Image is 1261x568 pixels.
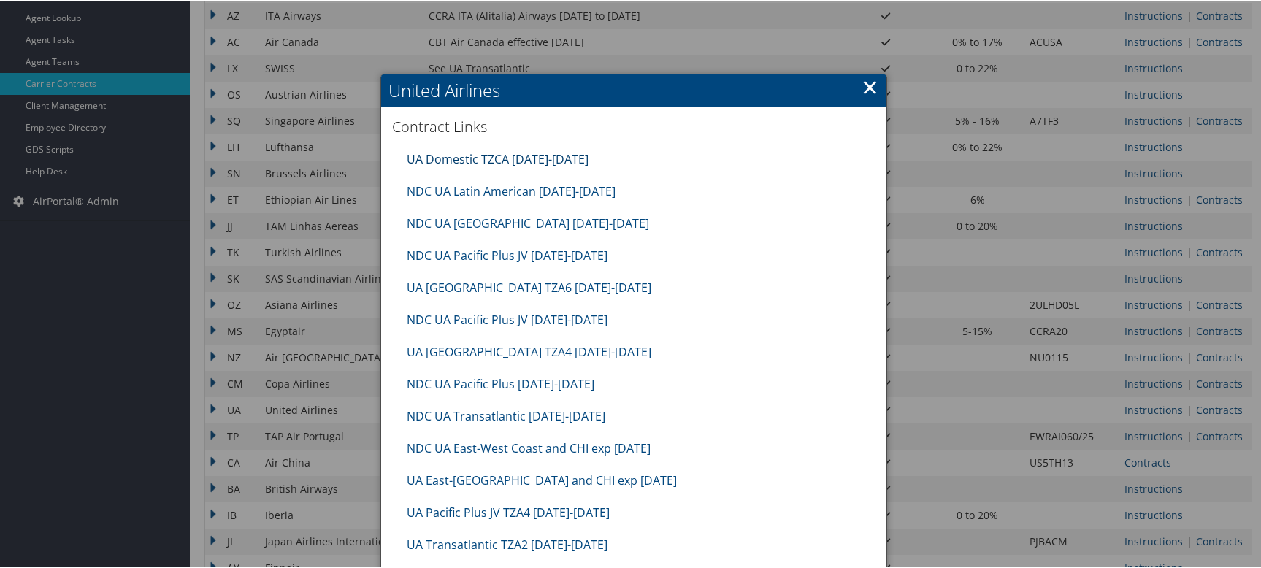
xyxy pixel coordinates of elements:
[407,150,589,166] a: UA Domestic TZCA [DATE]-[DATE]
[407,439,651,455] a: NDC UA East-West Coast and CHI exp [DATE]
[407,407,605,423] a: NDC UA Transatlantic [DATE]-[DATE]
[407,342,651,358] a: UA [GEOGRAPHIC_DATA] TZA4 [DATE]-[DATE]
[407,214,649,230] a: NDC UA [GEOGRAPHIC_DATA] [DATE]-[DATE]
[407,375,594,391] a: NDC UA Pacific Plus [DATE]-[DATE]
[407,246,607,262] a: NDC UA Pacific Plus JV [DATE]-[DATE]
[407,535,607,551] a: UA Transatlantic TZA2 [DATE]-[DATE]
[407,503,610,519] a: UA Pacific Plus JV TZA4 [DATE]-[DATE]
[381,73,886,105] h2: United Airlines
[407,182,616,198] a: NDC UA Latin American [DATE]-[DATE]
[862,71,878,100] a: ×
[407,278,651,294] a: UA [GEOGRAPHIC_DATA] TZA6 [DATE]-[DATE]
[392,115,875,136] h3: Contract Links
[407,310,607,326] a: NDC UA Pacific Plus JV [DATE]-[DATE]
[407,471,677,487] a: UA East-[GEOGRAPHIC_DATA] and CHI exp [DATE]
